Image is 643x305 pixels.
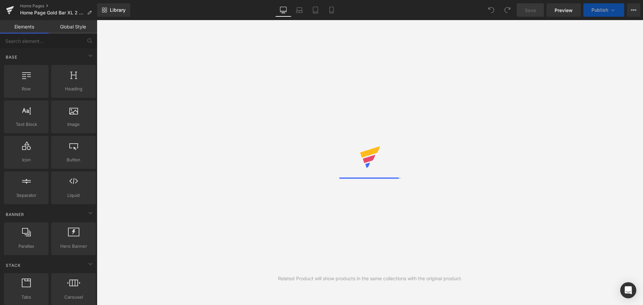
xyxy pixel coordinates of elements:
div: Related Product will show products in the same collections with the original product. [278,275,462,282]
span: Button [53,156,94,163]
button: Undo [485,3,498,17]
span: Icon [6,156,47,163]
span: Tabs [6,294,47,301]
a: Desktop [275,3,291,17]
span: Hero Banner [53,243,94,250]
a: Home Pages [20,3,97,9]
span: Heading [53,85,94,92]
a: Mobile [324,3,340,17]
span: Banner [5,211,25,218]
a: Laptop [291,3,307,17]
button: Redo [501,3,514,17]
span: Base [5,54,18,60]
span: Separator [6,192,47,199]
a: Global Style [49,20,97,33]
a: Preview [547,3,581,17]
button: More [627,3,640,17]
span: Preview [555,7,573,14]
span: Library [110,7,126,13]
button: Publish [583,3,624,17]
span: Home Page Gold Bar XL 2 pods £10 [20,10,84,15]
span: Row [6,85,47,92]
a: New Library [97,3,130,17]
span: Liquid [53,192,94,199]
span: Stack [5,262,21,269]
span: Image [53,121,94,128]
span: Parallax [6,243,47,250]
span: Publish [591,7,608,13]
a: Tablet [307,3,324,17]
span: Carousel [53,294,94,301]
span: Save [525,7,536,14]
div: Open Intercom Messenger [620,282,636,298]
span: Text Block [6,121,47,128]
